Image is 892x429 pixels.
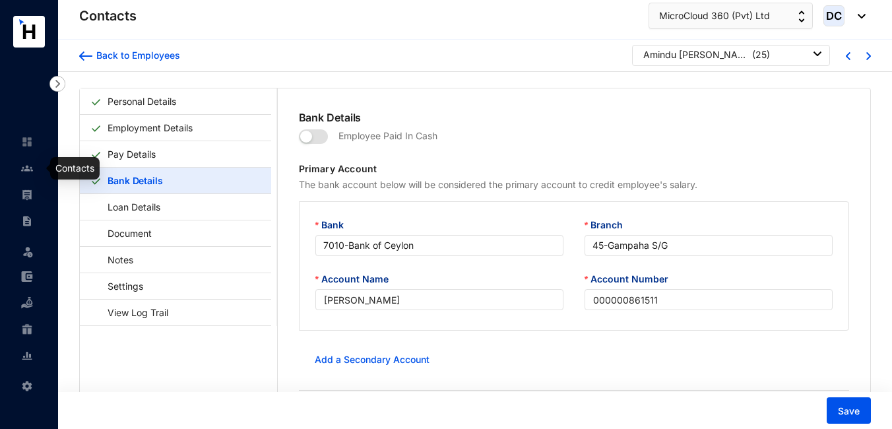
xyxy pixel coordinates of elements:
[90,193,165,220] a: Loan Details
[585,218,632,232] label: Branch
[11,263,42,290] li: Expenses
[21,297,33,309] img: loan-unselected.d74d20a04637f2d15ab5.svg
[79,49,180,62] a: Back to Employees
[752,48,770,61] p: ( 25 )
[102,141,161,168] a: Pay Details
[11,208,42,234] li: Contracts
[11,181,42,208] li: Payroll
[11,343,42,369] li: Reports
[49,76,65,92] img: nav-icon-right.af6afadce00d159da59955279c43614e.svg
[649,3,813,29] button: MicroCloud 360 (Pvt) Ltd
[299,110,850,125] p: Bank Details
[90,273,148,300] a: Settings
[79,51,92,61] img: arrow-backward-blue.96c47016eac47e06211658234db6edf5.svg
[315,289,563,310] input: Account Name
[21,215,33,227] img: contract-unselected.99e2b2107c0a7dd48938.svg
[315,354,430,365] a: Add a Secondary Account
[21,162,33,174] img: people-unselected.118708e94b43a90eceab.svg
[659,9,770,23] span: MicroCloud 360 (Pvt) Ltd
[585,272,678,286] label: Account Number
[299,162,850,178] p: Primary Account
[323,236,556,255] span: 7010 - Bank of Ceylon
[838,405,860,418] span: Save
[21,350,33,362] img: report-unselected.e6a6b4230fc7da01f883.svg
[315,218,353,232] label: Bank
[827,397,871,424] button: Save
[11,290,42,316] li: Loan
[102,88,181,115] a: Personal Details
[826,11,842,22] span: DC
[21,245,34,258] img: leave-unselected.2934df6273408c3f84d9.svg
[846,52,850,60] img: chevron-left-blue.0fda5800d0a05439ff8ddef8047136d5.svg
[813,51,821,56] img: dropdown-black.8e83cc76930a90b1a4fdb6d089b7bf3a.svg
[315,272,398,286] label: Account Name
[592,236,825,255] span: 45 - Gampaha S/G
[102,167,168,194] a: Bank Details
[21,189,33,201] img: payroll-unselected.b590312f920e76f0c668.svg
[585,289,833,310] input: Account Number
[866,52,871,60] img: chevron-right-blue.16c49ba0fe93ddb13f341d83a2dbca89.svg
[90,220,156,247] a: Document
[851,14,866,18] img: dropdown-black.8e83cc76930a90b1a4fdb6d089b7bf3a.svg
[79,7,137,25] p: Contacts
[299,346,440,373] button: Add a Secondary Account
[21,136,33,148] img: home-unselected.a29eae3204392db15eaf.svg
[11,155,42,181] li: Contacts
[299,178,850,201] p: The bank account below will be considered the primary account to credit employee's salary.
[328,125,437,162] p: Employee Paid In Cash
[21,323,33,335] img: gratuity-unselected.a8c340787eea3cf492d7.svg
[92,49,180,62] div: Back to Employees
[643,48,749,61] div: Amindu [PERSON_NAME]
[11,129,42,155] li: Home
[798,11,805,22] img: up-down-arrow.74152d26bf9780fbf563ca9c90304185.svg
[90,299,173,326] a: View Log Trail
[90,246,138,273] a: Notes
[102,114,198,141] a: Employment Details
[21,271,33,282] img: expense-unselected.2edcf0507c847f3e9e96.svg
[21,380,33,392] img: settings-unselected.1febfda315e6e19643a1.svg
[11,316,42,343] li: Gratuity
